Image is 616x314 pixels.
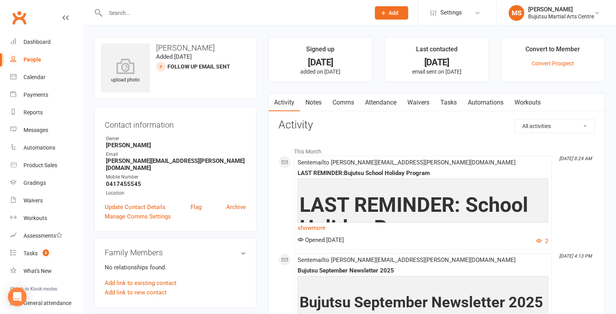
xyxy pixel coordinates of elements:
div: People [24,56,41,63]
div: Workouts [24,215,47,221]
div: MS [509,5,524,21]
div: Mobile Number [106,173,246,181]
div: Tasks [24,250,38,256]
a: Workouts [10,209,83,227]
a: Attendance [360,94,402,112]
a: Manage Comms Settings [105,212,171,221]
div: LAST REMINDER:Bujutsu School Holiday Program [298,170,548,177]
strong: [PERSON_NAME] [106,142,246,149]
div: Waivers [24,197,43,204]
a: People [10,51,83,69]
div: [PERSON_NAME] [528,6,594,13]
div: Owner [106,135,246,143]
div: Last contacted [416,44,458,58]
div: Automations [24,144,55,151]
div: Bujutsu September Newsletter 2025 [298,267,548,274]
span: LAST REMINDER: School Holiday Program [300,193,528,239]
span: 3 [43,249,49,256]
a: What's New [10,262,83,280]
span: Settings [440,4,462,22]
a: show more [298,222,548,233]
div: Dashboard [24,39,51,45]
a: Update Contact Details [105,202,165,212]
strong: 0417455545 [106,180,246,188]
strong: [PERSON_NAME][EMAIL_ADDRESS][PERSON_NAME][DOMAIN_NAME] [106,157,246,171]
a: Messages [10,121,83,139]
a: Add link to existing contact [105,278,176,288]
div: [DATE] [392,58,482,67]
a: Clubworx [9,8,29,27]
a: Dashboard [10,33,83,51]
a: Assessments [10,227,83,245]
div: Product Sales [24,162,57,168]
a: Flag [191,202,202,212]
a: Tasks 3 [10,245,83,262]
a: Waivers [10,192,83,209]
li: This Month [278,143,595,156]
h3: Family Members [105,248,246,257]
h3: Contact information [105,117,246,129]
div: upload photo [101,58,150,84]
div: [DATE] [276,58,365,67]
a: Activity [269,94,300,112]
i: [DATE] 8:24 AM [559,156,592,161]
span: Add [389,10,398,16]
div: General attendance [24,300,71,306]
a: Automations [10,139,83,157]
button: 2 [536,236,548,246]
a: Comms [327,94,360,112]
p: added on [DATE] [276,69,365,75]
a: Workouts [509,94,546,112]
a: Add link to new contact [105,288,167,297]
div: Gradings [24,180,46,186]
a: Calendar [10,69,83,86]
div: Bujutsu Martial Arts Centre [528,13,594,20]
time: Added [DATE] [156,53,192,60]
a: Waivers [402,94,435,112]
span: Sent email to [PERSON_NAME][EMAIL_ADDRESS][PERSON_NAME][DOMAIN_NAME] [298,159,516,166]
input: Search... [103,7,365,18]
span: Follow Up Email Sent [167,63,230,70]
a: Convert Prospect [532,60,574,67]
p: No relationships found. [105,263,246,272]
a: Reports [10,104,83,121]
div: Reports [24,109,43,115]
div: Assessments [24,233,62,239]
span: Opened [DATE] [298,236,344,244]
a: Archive [226,202,246,212]
div: What's New [24,268,52,274]
span: Sent email to [PERSON_NAME][EMAIL_ADDRESS][PERSON_NAME][DOMAIN_NAME] [298,256,516,263]
span: Bujutsu September Newsletter 2025 [300,294,543,311]
button: Add [375,6,408,20]
div: Messages [24,127,48,133]
div: Convert to Member [525,44,580,58]
p: email sent on [DATE] [392,69,482,75]
div: Email [106,151,246,158]
a: Gradings [10,174,83,192]
i: [DATE] 4:13 PM [559,253,592,259]
div: Location [106,189,246,197]
div: Open Intercom Messenger [8,287,27,306]
a: Payments [10,86,83,104]
a: Automations [462,94,509,112]
div: Signed up [306,44,334,58]
div: Calendar [24,74,45,80]
div: Payments [24,92,48,98]
h3: Activity [278,119,595,131]
h3: [PERSON_NAME] [101,43,250,52]
a: Notes [300,94,327,112]
a: Product Sales [10,157,83,174]
a: Tasks [435,94,462,112]
a: General attendance kiosk mode [10,294,83,312]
